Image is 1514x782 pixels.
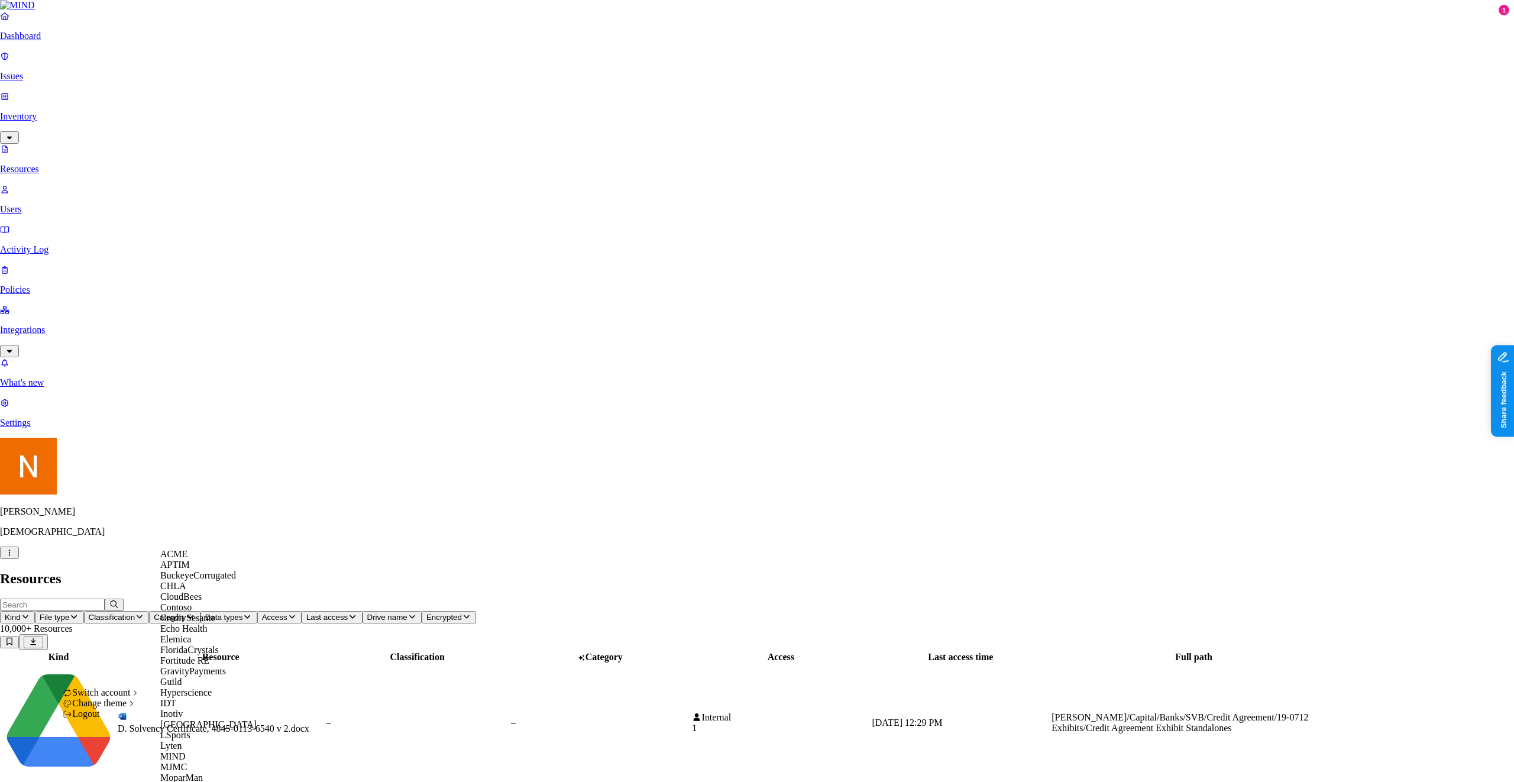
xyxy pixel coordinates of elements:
span: GravityPayments [160,666,226,676]
span: Change theme [72,698,127,708]
span: FloridaCrystals [160,645,219,655]
span: Credit Sesame [160,613,215,623]
span: MJMC [160,762,187,772]
span: Inotiv [160,709,183,719]
span: BuckeyeCorrugated [160,570,236,580]
span: CHLA [160,581,186,591]
span: Contoso [160,602,192,612]
span: ACME [160,549,187,559]
span: Fortitude RE [160,655,209,665]
span: [GEOGRAPHIC_DATA] [160,719,257,729]
span: Hyperscience [160,687,212,697]
div: Logout [63,709,140,719]
span: MIND [160,751,186,761]
span: Switch account [72,687,130,697]
span: IDT [160,698,176,708]
span: Lyten [160,741,182,751]
span: CloudBees [160,592,202,602]
span: LSports [160,730,190,740]
span: APTIM [160,560,190,570]
span: Echo Health [160,623,208,634]
span: Guild [160,677,182,687]
span: Elemica [160,634,191,644]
